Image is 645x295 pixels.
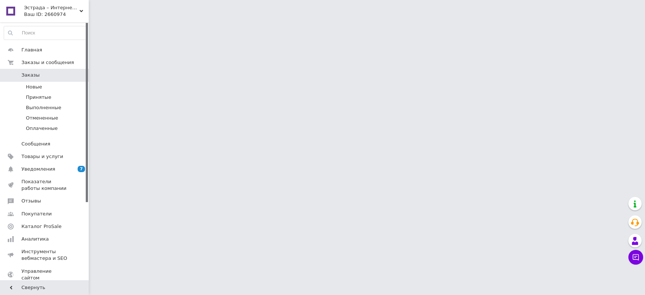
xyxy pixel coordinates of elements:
span: Отмененные [26,115,58,121]
span: Управление сайтом [21,268,68,281]
span: Товары и услуги [21,153,63,160]
span: Принятые [26,94,51,101]
span: Показатели работы компании [21,178,68,192]
span: Оплаченные [26,125,58,132]
span: Заказы [21,72,40,78]
span: Покупатели [21,211,52,217]
span: Заказы и сообщения [21,59,74,66]
span: Сообщения [21,141,50,147]
span: Уведомления [21,166,55,172]
span: Инструменты вебмастера и SEO [21,248,68,262]
span: Эстрада – Интернет магазин музыкальной техники и электроники [24,4,79,11]
span: Выполненные [26,104,61,111]
span: Новые [26,84,42,90]
span: Отзывы [21,198,41,204]
input: Поиск [4,26,87,40]
span: Каталог ProSale [21,223,61,230]
button: Чат с покупателем [628,250,643,265]
div: Ваш ID: 2660974 [24,11,89,18]
span: Главная [21,47,42,53]
span: 7 [78,166,85,172]
span: Аналитика [21,236,49,242]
